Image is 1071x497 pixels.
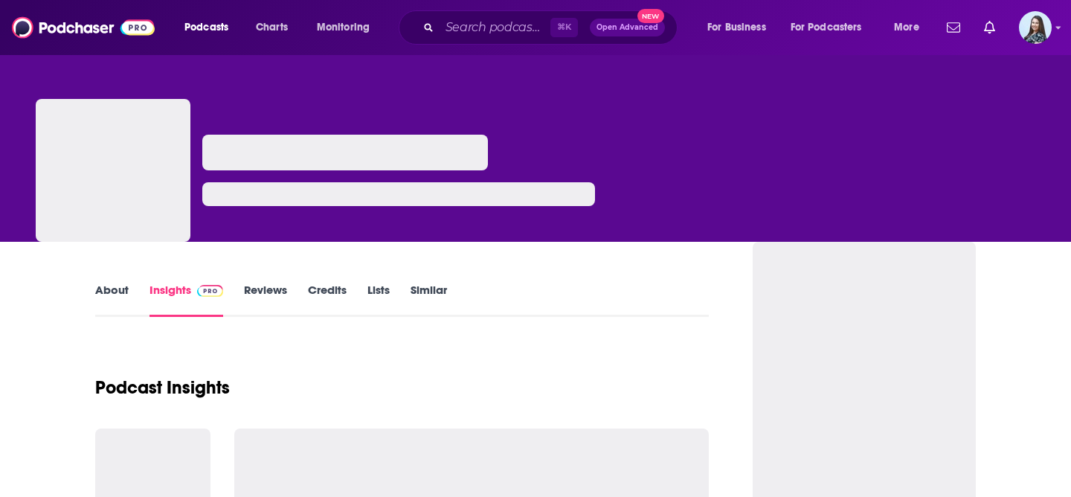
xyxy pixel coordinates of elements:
span: Open Advanced [596,24,658,31]
a: About [95,283,129,317]
button: Open AdvancedNew [590,19,665,36]
span: Charts [256,17,288,38]
button: open menu [781,16,884,39]
a: Similar [411,283,447,317]
button: open menu [174,16,248,39]
img: User Profile [1019,11,1052,44]
input: Search podcasts, credits, & more... [440,16,550,39]
img: Podchaser - Follow, Share and Rate Podcasts [12,13,155,42]
a: Credits [308,283,347,317]
button: open menu [884,16,938,39]
a: Show notifications dropdown [941,15,966,40]
button: Show profile menu [1019,11,1052,44]
button: open menu [306,16,389,39]
a: Lists [367,283,390,317]
a: InsightsPodchaser Pro [149,283,223,317]
span: For Podcasters [791,17,862,38]
span: Podcasts [184,17,228,38]
a: Show notifications dropdown [978,15,1001,40]
a: Charts [246,16,297,39]
span: ⌘ K [550,18,578,37]
span: For Business [707,17,766,38]
button: open menu [697,16,785,39]
div: Search podcasts, credits, & more... [413,10,692,45]
h1: Podcast Insights [95,376,230,399]
span: Monitoring [317,17,370,38]
a: Reviews [244,283,287,317]
img: Podchaser Pro [197,285,223,297]
span: New [637,9,664,23]
span: More [894,17,919,38]
span: Logged in as brookefortierpr [1019,11,1052,44]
